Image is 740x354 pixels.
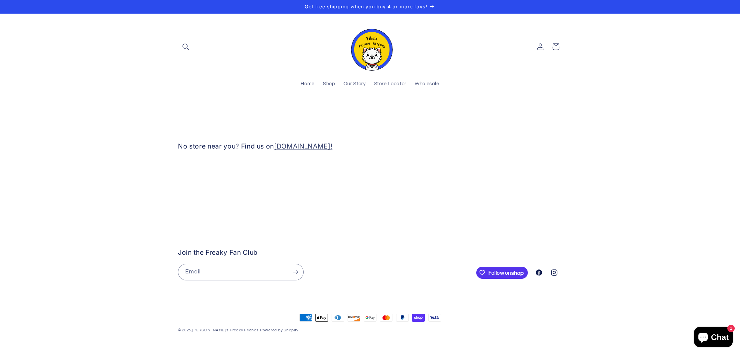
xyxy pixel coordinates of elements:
a: Store Locator [370,77,410,92]
a: Shop [319,77,339,92]
a: Fika's Freaky Friends [344,20,396,73]
a: Home [297,77,319,92]
a: [PERSON_NAME]'s Freaky Friends [192,328,259,332]
a: Our Story [339,77,370,92]
h3: No store near you? Find us on [178,142,450,151]
a: [DOMAIN_NAME]! [274,142,332,150]
small: © 2025, [178,328,259,332]
span: Get free shipping when you buy 4 or more toys! [305,4,427,9]
span: Our Story [344,81,366,87]
span: Store Locator [374,81,406,87]
button: Subscribe [288,264,303,280]
span: Home [301,81,315,87]
span: Shop [323,81,335,87]
a: Powered by Shopify [260,328,299,332]
summary: Search [178,39,193,54]
h2: Join the Freaky Fan Club [178,248,473,257]
inbox-online-store-chat: Shopify online store chat [692,327,735,349]
a: Wholesale [410,77,443,92]
span: Wholesale [415,81,439,87]
img: Fika's Freaky Friends [347,23,393,71]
